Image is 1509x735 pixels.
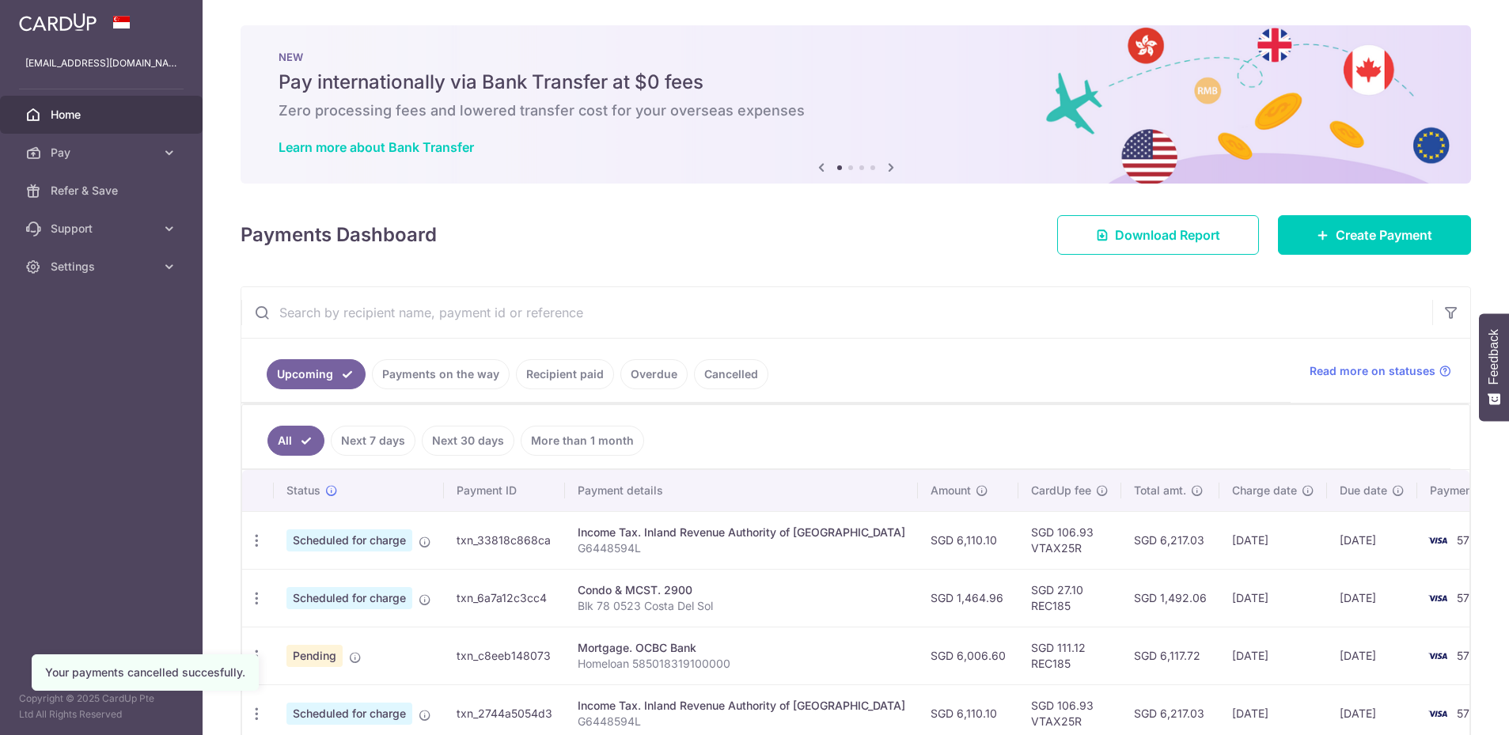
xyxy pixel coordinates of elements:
[1457,649,1481,662] span: 5715
[1422,589,1454,608] img: Bank Card
[1457,591,1481,604] span: 5715
[19,13,97,32] img: CardUp
[1278,215,1471,255] a: Create Payment
[25,55,177,71] p: [EMAIL_ADDRESS][DOMAIN_NAME]
[918,569,1018,627] td: SGD 1,464.96
[578,698,905,714] div: Income Tax. Inland Revenue Authority of [GEOGRAPHIC_DATA]
[286,587,412,609] span: Scheduled for charge
[1403,688,1493,727] iframe: Opens a widget where you can find more information
[51,107,155,123] span: Home
[267,426,324,456] a: All
[372,359,510,389] a: Payments on the way
[565,470,918,511] th: Payment details
[1018,627,1121,684] td: SGD 111.12 REC185
[1327,569,1417,627] td: [DATE]
[578,640,905,656] div: Mortgage. OCBC Bank
[286,529,412,551] span: Scheduled for charge
[1121,511,1219,569] td: SGD 6,217.03
[1134,483,1186,498] span: Total amt.
[51,145,155,161] span: Pay
[279,70,1433,95] h5: Pay internationally via Bank Transfer at $0 fees
[578,582,905,598] div: Condo & MCST. 2900
[578,656,905,672] p: Homeloan 585018319100000
[444,627,565,684] td: txn_c8eeb148073
[1487,329,1501,385] span: Feedback
[1219,569,1327,627] td: [DATE]
[578,714,905,729] p: G6448594L
[521,426,644,456] a: More than 1 month
[516,359,614,389] a: Recipient paid
[1310,363,1435,379] span: Read more on statuses
[931,483,971,498] span: Amount
[1457,533,1481,547] span: 5715
[1121,627,1219,684] td: SGD 6,117.72
[422,426,514,456] a: Next 30 days
[578,540,905,556] p: G6448594L
[1121,569,1219,627] td: SGD 1,492.06
[918,627,1018,684] td: SGD 6,006.60
[51,221,155,237] span: Support
[331,426,415,456] a: Next 7 days
[1422,531,1454,550] img: Bank Card
[1327,511,1417,569] td: [DATE]
[578,598,905,614] p: Blk 78 0523 Costa Del Sol
[694,359,768,389] a: Cancelled
[241,287,1432,338] input: Search by recipient name, payment id or reference
[620,359,688,389] a: Overdue
[1219,627,1327,684] td: [DATE]
[279,51,1433,63] p: NEW
[444,569,565,627] td: txn_6a7a12c3cc4
[1031,483,1091,498] span: CardUp fee
[51,259,155,275] span: Settings
[1018,511,1121,569] td: SGD 106.93 VTAX25R
[51,183,155,199] span: Refer & Save
[279,101,1433,120] h6: Zero processing fees and lowered transfer cost for your overseas expenses
[444,470,565,511] th: Payment ID
[241,25,1471,184] img: Bank transfer banner
[1340,483,1387,498] span: Due date
[286,483,320,498] span: Status
[1018,569,1121,627] td: SGD 27.10 REC185
[241,221,437,249] h4: Payments Dashboard
[279,139,474,155] a: Learn more about Bank Transfer
[1219,511,1327,569] td: [DATE]
[1479,313,1509,421] button: Feedback - Show survey
[1336,225,1432,244] span: Create Payment
[286,703,412,725] span: Scheduled for charge
[267,359,366,389] a: Upcoming
[286,645,343,667] span: Pending
[1057,215,1259,255] a: Download Report
[918,511,1018,569] td: SGD 6,110.10
[1310,363,1451,379] a: Read more on statuses
[444,511,565,569] td: txn_33818c868ca
[578,525,905,540] div: Income Tax. Inland Revenue Authority of [GEOGRAPHIC_DATA]
[45,665,245,680] div: Your payments cancelled succesfully.
[1115,225,1220,244] span: Download Report
[1232,483,1297,498] span: Charge date
[1422,646,1454,665] img: Bank Card
[1327,627,1417,684] td: [DATE]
